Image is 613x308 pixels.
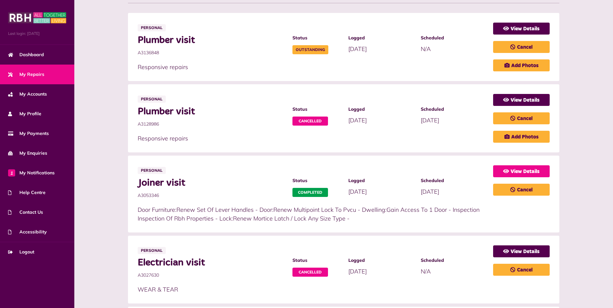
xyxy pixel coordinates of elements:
[138,167,166,174] span: Personal
[8,229,47,235] span: Accessibility
[493,131,550,143] a: Add Photos
[292,188,328,197] span: Completed
[493,264,550,276] a: Cancel
[348,45,367,53] span: [DATE]
[493,94,550,106] a: View Details
[292,268,328,277] span: Cancelled
[138,49,286,56] span: A3136848
[493,184,550,196] a: Cancel
[348,117,367,124] span: [DATE]
[421,35,487,41] span: Scheduled
[348,257,414,264] span: Logged
[138,205,487,223] p: Door Furniture:Renew Set Of Lever Handles - Door:Renew Multipoint Lock To Pvcu - Dwelling:Gain Ac...
[348,188,367,195] span: [DATE]
[8,169,55,176] span: My Notifications
[8,11,66,24] img: MyRBH
[8,110,41,117] span: My Profile
[493,41,550,53] a: Cancel
[292,35,342,41] span: Status
[138,177,286,189] span: Joiner visit
[348,177,414,184] span: Logged
[8,150,47,157] span: My Enquiries
[8,189,46,196] span: Help Centre
[138,63,487,71] p: Responsive repairs
[421,45,431,53] span: N/A
[493,23,550,35] a: View Details
[8,209,43,216] span: Contact Us
[138,24,166,31] span: Personal
[493,245,550,257] a: View Details
[348,268,367,275] span: [DATE]
[421,268,431,275] span: N/A
[493,165,550,177] a: View Details
[8,51,44,58] span: Dashboard
[138,257,286,269] span: Electrician visit
[493,59,550,71] a: Add Photos
[138,134,487,143] p: Responsive repairs
[8,249,34,255] span: Logout
[138,35,286,46] span: Plumber visit
[138,96,166,103] span: Personal
[292,177,342,184] span: Status
[8,130,49,137] span: My Payments
[292,117,328,126] span: Cancelled
[138,247,166,254] span: Personal
[421,177,487,184] span: Scheduled
[138,106,286,118] span: Plumber visit
[138,192,286,199] span: A3053346
[421,117,439,124] span: [DATE]
[138,121,286,128] span: A3128986
[8,91,47,98] span: My Accounts
[8,31,66,36] span: Last login: [DATE]
[8,71,44,78] span: My Repairs
[292,106,342,113] span: Status
[421,188,439,195] span: [DATE]
[421,106,487,113] span: Scheduled
[138,272,286,279] span: A3027630
[421,257,487,264] span: Scheduled
[8,169,15,176] span: 1
[138,285,487,294] p: WEAR & TEAR
[292,45,328,54] span: Outstanding
[493,112,550,124] a: Cancel
[348,106,414,113] span: Logged
[348,35,414,41] span: Logged
[292,257,342,264] span: Status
